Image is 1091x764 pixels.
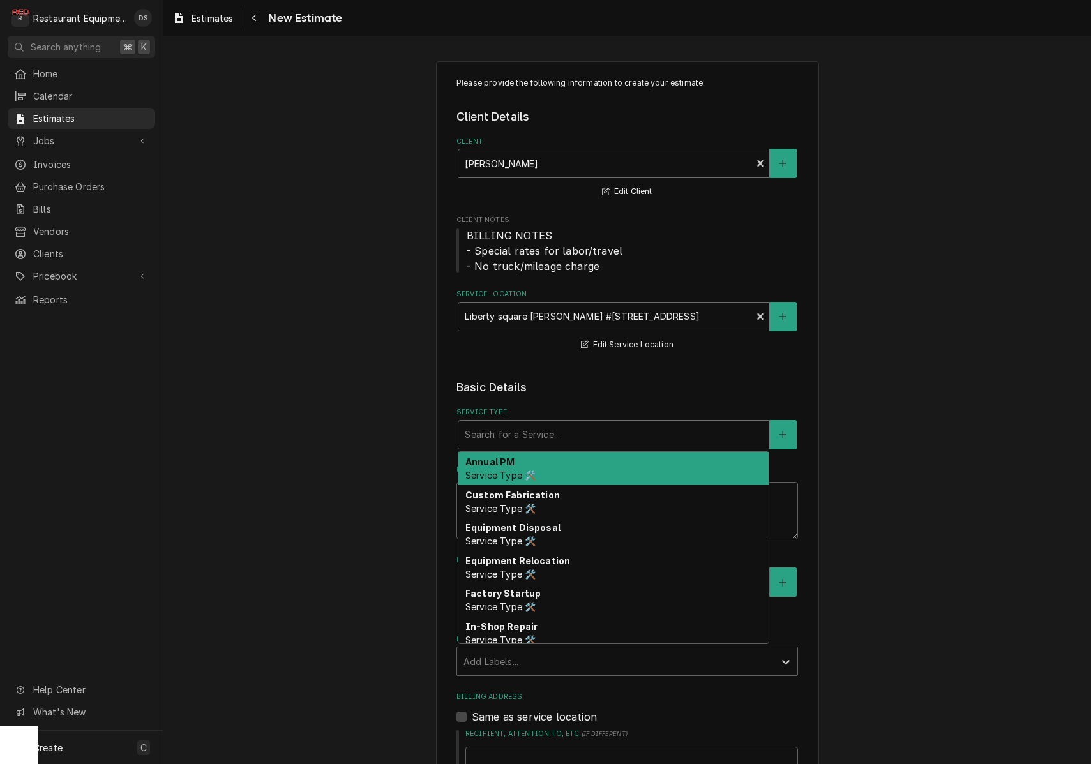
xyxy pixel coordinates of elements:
span: Bills [33,202,149,216]
span: Service Type 🛠️ [465,569,536,580]
legend: Basic Details [456,379,798,396]
label: Labels [456,634,798,645]
label: Service Type [456,407,798,417]
button: Create New Client [769,149,796,178]
span: Estimates [192,11,233,25]
span: Clients [33,247,149,260]
svg: Create New Equipment [779,578,786,587]
span: Create [33,742,63,753]
a: Home [8,63,155,84]
a: Go to Pricebook [8,266,155,287]
div: Reason For Call [456,465,798,539]
span: Reports [33,293,149,306]
span: Pricebook [33,269,130,283]
span: Service Type 🛠️ [465,503,536,514]
span: K [141,40,147,54]
label: Equipment [456,555,798,566]
div: Restaurant Equipment Diagnostics's Avatar [11,9,29,27]
span: Invoices [33,158,149,171]
label: Billing Address [456,692,798,702]
label: Client [456,137,798,147]
button: Create New Equipment [769,567,796,597]
button: Create New Service [769,420,796,449]
p: Please provide the following information to create your estimate: [456,77,798,89]
div: Service Location [456,289,798,352]
label: Recipient, Attention To, etc. [465,729,798,739]
button: Search anything⌘K [8,36,155,58]
button: Edit Client [600,184,654,200]
a: Estimates [167,8,238,29]
button: Navigate back [244,8,264,28]
span: Jobs [33,134,130,147]
a: Reports [8,289,155,310]
span: Search anything [31,40,101,54]
strong: In-Shop Repair [465,621,538,632]
span: Purchase Orders [33,180,149,193]
label: Service Location [456,289,798,299]
a: Invoices [8,154,155,175]
div: R [11,9,29,27]
div: Client Notes [456,215,798,273]
a: Purchase Orders [8,176,155,197]
button: Edit Service Location [579,337,675,353]
div: Client [456,137,798,200]
label: Same as service location [472,709,597,724]
a: Clients [8,243,155,264]
span: Client Notes [456,228,798,274]
span: Estimates [33,112,149,125]
span: ( if different ) [582,730,628,737]
div: Equipment [456,555,798,618]
svg: Create New Location [779,312,786,321]
strong: Equipment Relocation [465,555,570,566]
span: Service Type 🛠️ [465,470,536,481]
div: Restaurant Equipment Diagnostics [33,11,127,25]
strong: Factory Startup [465,588,541,599]
span: Help Center [33,683,147,696]
span: ⌘ [123,40,132,54]
span: New Estimate [264,10,342,27]
span: What's New [33,705,147,719]
span: Service Type 🛠️ [465,536,536,546]
a: Go to Help Center [8,679,155,700]
legend: Client Details [456,109,798,125]
a: Vendors [8,221,155,242]
strong: Custom Fabrication [465,490,560,500]
span: Calendar [33,89,149,103]
a: Go to What's New [8,701,155,723]
a: Go to Jobs [8,130,155,151]
span: Vendors [33,225,149,238]
span: Client Notes [456,215,798,225]
div: Service Type [456,407,798,449]
strong: Annual PM [465,456,515,467]
div: Derek Stewart's Avatar [134,9,152,27]
svg: Create New Client [779,159,786,168]
span: Home [33,67,149,80]
div: Labels [456,634,798,676]
div: DS [134,9,152,27]
span: Service Type 🛠️ [465,634,536,645]
a: Bills [8,198,155,220]
span: C [140,741,147,754]
label: Reason For Call [456,465,798,475]
span: Service Type 🛠️ [465,601,536,612]
button: Create New Location [769,302,796,331]
strong: Equipment Disposal [465,522,561,533]
a: Calendar [8,86,155,107]
svg: Create New Service [779,430,786,439]
span: BILLING NOTES - Special rates for labor/travel - No truck/mileage charge [467,229,622,273]
a: Estimates [8,108,155,129]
